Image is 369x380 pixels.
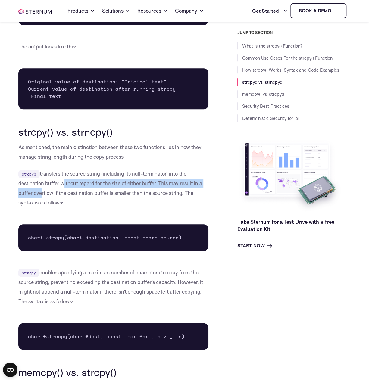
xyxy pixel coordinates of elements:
[18,42,208,51] p: The output looks like this:
[242,43,302,49] a: What is the strcpy() Function?
[18,269,39,277] code: strncpy
[333,8,338,13] img: sternum iot
[242,55,333,61] a: Common Use Cases For the strcpy() Function
[18,224,208,251] pre: char* strcpy(char* destination, const char* source);
[18,169,208,207] p: transfers the source string (including its null-terminator) into the destination buffer without r...
[18,126,208,138] h2: strcpy() vs. strncpy()
[242,103,289,109] a: Security Best Practices
[237,242,272,249] a: Start Now
[242,115,300,121] a: Deterministic Security for IoT
[3,363,17,377] button: Open CMP widget
[290,3,346,18] a: Book a demo
[237,30,351,35] h3: JUMP TO SECTION
[242,79,282,85] a: strcpy() vs. strncpy()
[237,139,343,213] img: Take Sternum for a Test Drive with a Free Evaluation Kit
[18,68,208,109] pre: Original value of destination: "Original text" Current value of destination after running strcpy:...
[18,9,52,14] img: sternum iot
[242,91,284,97] a: memcpy() vs. strcpy()
[18,142,208,162] p: As mentioned, the main distinction between these two functions lies in how they manage string len...
[18,323,208,350] pre: char *strncpy(char *dest, const char *src, size_t n)
[242,67,339,73] a: How strcpy() Works: Syntax and Code Examples
[18,268,208,306] p: enables specifying a maximum number of characters to copy from the source string, preventing exce...
[237,219,334,232] a: Take Sternum for a Test Drive with a Free Evaluation Kit
[18,170,40,178] code: strcpy()
[252,5,287,17] a: Get Started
